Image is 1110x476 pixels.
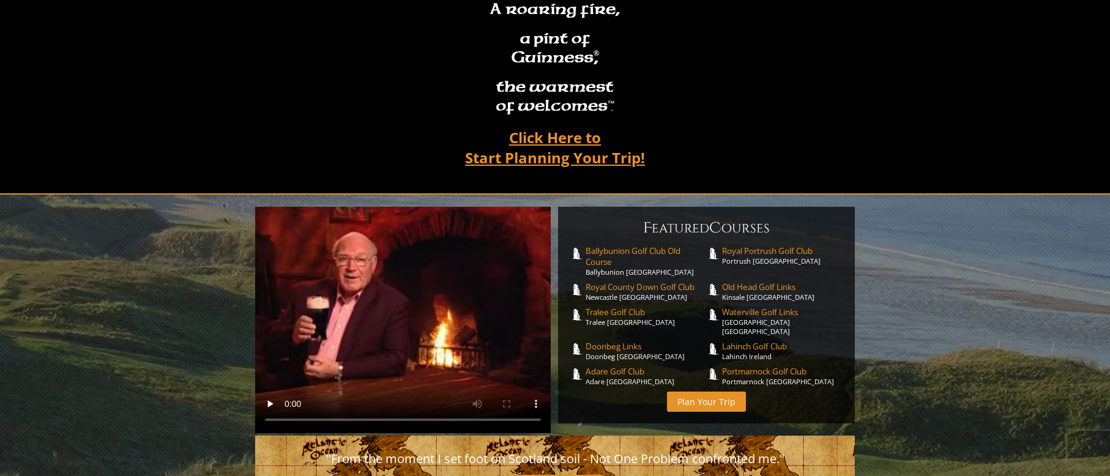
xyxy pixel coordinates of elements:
span: Ballybunion Golf Club Old Course [586,245,707,267]
a: Adare Golf ClubAdare [GEOGRAPHIC_DATA] [586,366,707,386]
span: F [643,218,652,238]
h6: eatured ourses [570,218,843,238]
a: Click Here toStart Planning Your Trip! [453,123,657,172]
a: Doonbeg LinksDoonbeg [GEOGRAPHIC_DATA] [586,341,707,361]
a: Ballybunion Golf Club Old CourseBallybunion [GEOGRAPHIC_DATA] [586,245,707,277]
a: Plan Your Trip [667,392,746,412]
span: Portmarnock Golf Club [722,366,843,377]
span: C [709,218,721,238]
span: Tralee Golf Club [586,307,707,318]
a: Old Head Golf LinksKinsale [GEOGRAPHIC_DATA] [722,281,843,302]
span: Doonbeg Links [586,341,707,352]
span: Royal Portrush Golf Club [722,245,843,256]
span: Old Head Golf Links [722,281,843,292]
p: "From the moment I set foot on Scotland soil - Not One Problem confronted me." [267,448,843,470]
a: Royal County Down Golf ClubNewcastle [GEOGRAPHIC_DATA] [586,281,707,302]
span: Waterville Golf Links [722,307,843,318]
span: Lahinch Golf Club [722,341,843,352]
span: Royal County Down Golf Club [586,281,707,292]
a: Royal Portrush Golf ClubPortrush [GEOGRAPHIC_DATA] [722,245,843,266]
a: Lahinch Golf ClubLahinch Ireland [722,341,843,361]
a: Tralee Golf ClubTralee [GEOGRAPHIC_DATA] [586,307,707,327]
span: Adare Golf Club [586,366,707,377]
a: Waterville Golf Links[GEOGRAPHIC_DATA] [GEOGRAPHIC_DATA] [722,307,843,336]
a: Portmarnock Golf ClubPortmarnock [GEOGRAPHIC_DATA] [722,366,843,386]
